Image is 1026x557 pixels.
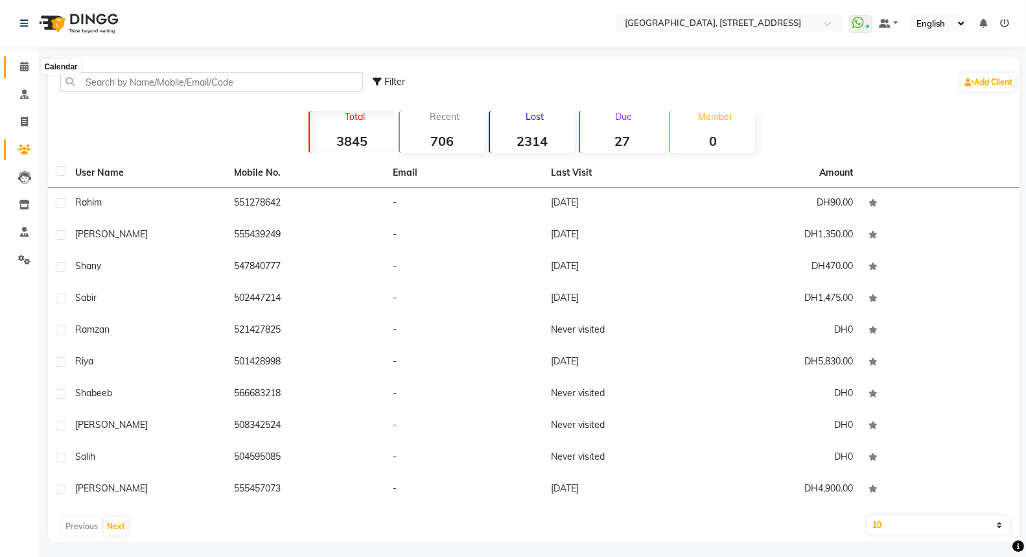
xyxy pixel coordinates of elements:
th: Amount [811,158,861,187]
td: [DATE] [543,252,702,283]
span: Sabir [75,292,97,303]
td: [DATE] [543,220,702,252]
th: Last Visit [543,158,702,188]
td: - [385,283,544,315]
td: - [385,379,544,410]
input: Search by Name/Mobile/Email/Code [60,72,363,92]
td: DH0 [702,315,861,347]
td: - [385,474,544,506]
span: Shabeeb [75,387,112,399]
strong: 0 [670,133,755,149]
th: Email [385,158,544,188]
p: Total [315,111,395,123]
td: 566683218 [226,379,385,410]
span: Riya [75,355,93,367]
p: Member [675,111,755,123]
img: logo [33,5,122,41]
span: Shany [75,260,101,272]
td: - [385,252,544,283]
td: 547840777 [226,252,385,283]
p: Recent [405,111,485,123]
div: Calendar [41,60,80,75]
td: Never visited [543,410,702,442]
td: [DATE] [543,347,702,379]
th: User Name [67,158,226,188]
td: [DATE] [543,188,702,220]
strong: 27 [580,133,665,149]
td: DH1,350.00 [702,220,861,252]
td: 502447214 [226,283,385,315]
td: - [385,442,544,474]
span: [PERSON_NAME] [75,482,148,494]
td: Never visited [543,442,702,474]
td: DH5,830.00 [702,347,861,379]
td: 555439249 [226,220,385,252]
td: DH0 [702,410,861,442]
span: Salih [75,451,95,462]
p: Due [583,111,665,123]
td: DH4,900.00 [702,474,861,506]
td: - [385,220,544,252]
td: DH0 [702,379,861,410]
strong: 2314 [490,133,575,149]
button: Next [104,517,128,536]
a: Add Client [961,73,1016,91]
td: 501428998 [226,347,385,379]
td: - [385,410,544,442]
span: Rahim [75,196,102,208]
td: DH1,475.00 [702,283,861,315]
td: [DATE] [543,474,702,506]
span: [PERSON_NAME] [75,419,148,431]
td: DH0 [702,442,861,474]
td: 504595085 [226,442,385,474]
strong: 3845 [310,133,395,149]
td: - [385,347,544,379]
td: - [385,315,544,347]
td: - [385,188,544,220]
td: Never visited [543,315,702,347]
td: DH90.00 [702,188,861,220]
strong: 706 [400,133,485,149]
td: Never visited [543,379,702,410]
td: 508342524 [226,410,385,442]
p: Lost [495,111,575,123]
td: DH470.00 [702,252,861,283]
span: [PERSON_NAME] [75,228,148,240]
td: 555457073 [226,474,385,506]
td: 551278642 [226,188,385,220]
span: Filter [384,76,405,88]
td: [DATE] [543,283,702,315]
td: 521427825 [226,315,385,347]
span: Ramzan [75,324,110,335]
th: Mobile No. [226,158,385,188]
